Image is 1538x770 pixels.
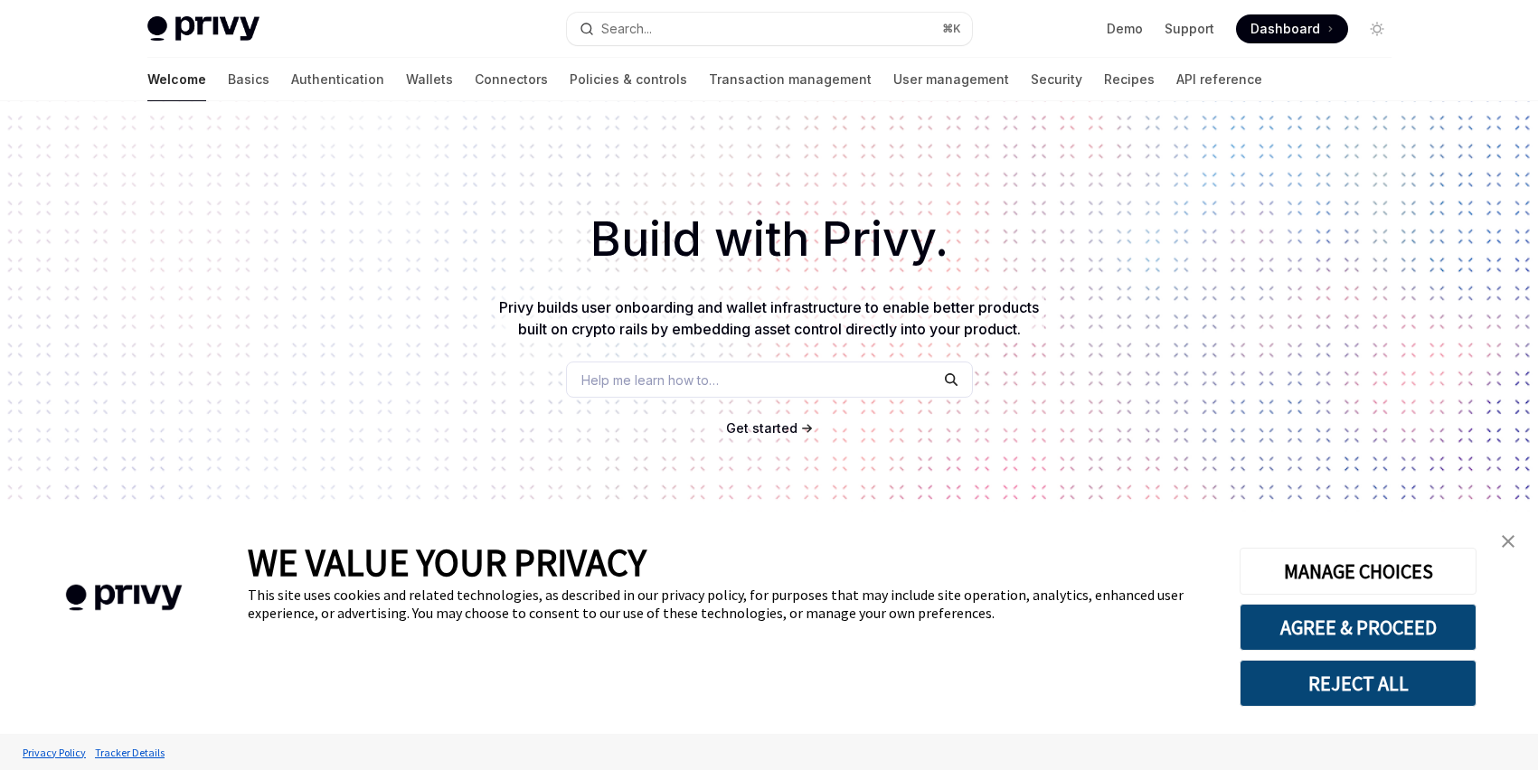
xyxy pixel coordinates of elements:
[1490,523,1526,559] a: close banner
[248,539,646,586] span: WE VALUE YOUR PRIVACY
[90,737,169,768] a: Tracker Details
[726,420,797,436] span: Get started
[1240,660,1477,707] button: REJECT ALL
[147,58,206,101] a: Welcome
[893,58,1009,101] a: User management
[601,18,652,40] div: Search...
[1240,548,1477,595] button: MANAGE CHOICES
[1240,604,1477,651] button: AGREE & PROCEED
[1250,20,1320,38] span: Dashboard
[1363,14,1392,43] button: Toggle dark mode
[475,58,548,101] a: Connectors
[406,58,453,101] a: Wallets
[228,58,269,101] a: Basics
[570,58,687,101] a: Policies & controls
[147,16,259,42] img: light logo
[709,58,872,101] a: Transaction management
[291,58,384,101] a: Authentication
[29,204,1509,275] h1: Build with Privy.
[1502,535,1514,548] img: close banner
[499,298,1039,338] span: Privy builds user onboarding and wallet infrastructure to enable better products built on crypto ...
[942,22,961,36] span: ⌘ K
[1165,20,1214,38] a: Support
[1176,58,1262,101] a: API reference
[1236,14,1348,43] a: Dashboard
[1031,58,1082,101] a: Security
[248,586,1212,622] div: This site uses cookies and related technologies, as described in our privacy policy, for purposes...
[1107,20,1143,38] a: Demo
[567,13,972,45] button: Search...⌘K
[726,419,797,437] a: Get started
[581,371,719,390] span: Help me learn how to…
[1104,58,1155,101] a: Recipes
[27,559,221,637] img: company logo
[18,737,90,768] a: Privacy Policy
